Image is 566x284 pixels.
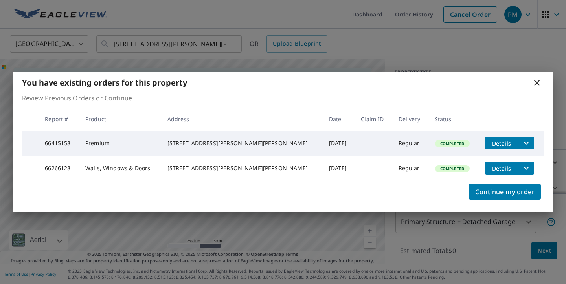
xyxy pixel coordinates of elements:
[22,93,544,103] p: Review Previous Orders or Continue
[490,140,513,147] span: Details
[323,131,355,156] td: [DATE]
[39,131,79,156] td: 66415158
[79,107,161,131] th: Product
[436,166,469,171] span: Completed
[167,164,316,172] div: [STREET_ADDRESS][PERSON_NAME][PERSON_NAME]
[475,186,535,197] span: Continue my order
[485,162,518,175] button: detailsBtn-66266128
[39,156,79,181] td: 66266128
[161,107,323,131] th: Address
[518,137,534,149] button: filesDropdownBtn-66415158
[469,184,541,200] button: Continue my order
[79,156,161,181] td: Walls, Windows & Doors
[39,107,79,131] th: Report #
[392,156,428,181] td: Regular
[323,156,355,181] td: [DATE]
[485,137,518,149] button: detailsBtn-66415158
[436,141,469,146] span: Completed
[518,162,534,175] button: filesDropdownBtn-66266128
[428,107,479,131] th: Status
[323,107,355,131] th: Date
[167,139,316,147] div: [STREET_ADDRESS][PERSON_NAME][PERSON_NAME]
[22,77,187,88] b: You have existing orders for this property
[392,107,428,131] th: Delivery
[355,107,392,131] th: Claim ID
[490,165,513,172] span: Details
[79,131,161,156] td: Premium
[392,131,428,156] td: Regular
